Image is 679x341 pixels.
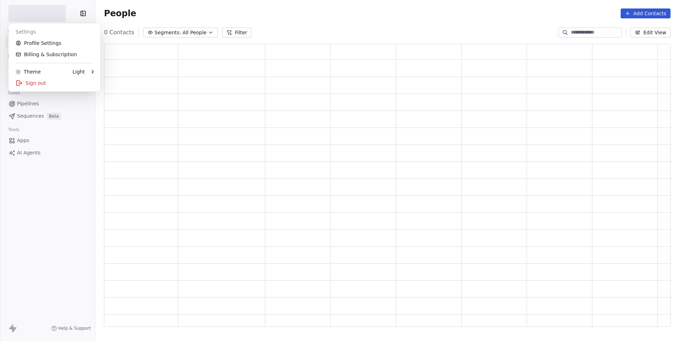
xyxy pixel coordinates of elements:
[16,68,41,75] div: Theme
[11,77,98,89] div: Sign out
[11,37,98,49] a: Profile Settings
[72,68,85,75] div: Light
[11,49,98,60] a: Billing & Subscription
[11,26,98,37] div: Settings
